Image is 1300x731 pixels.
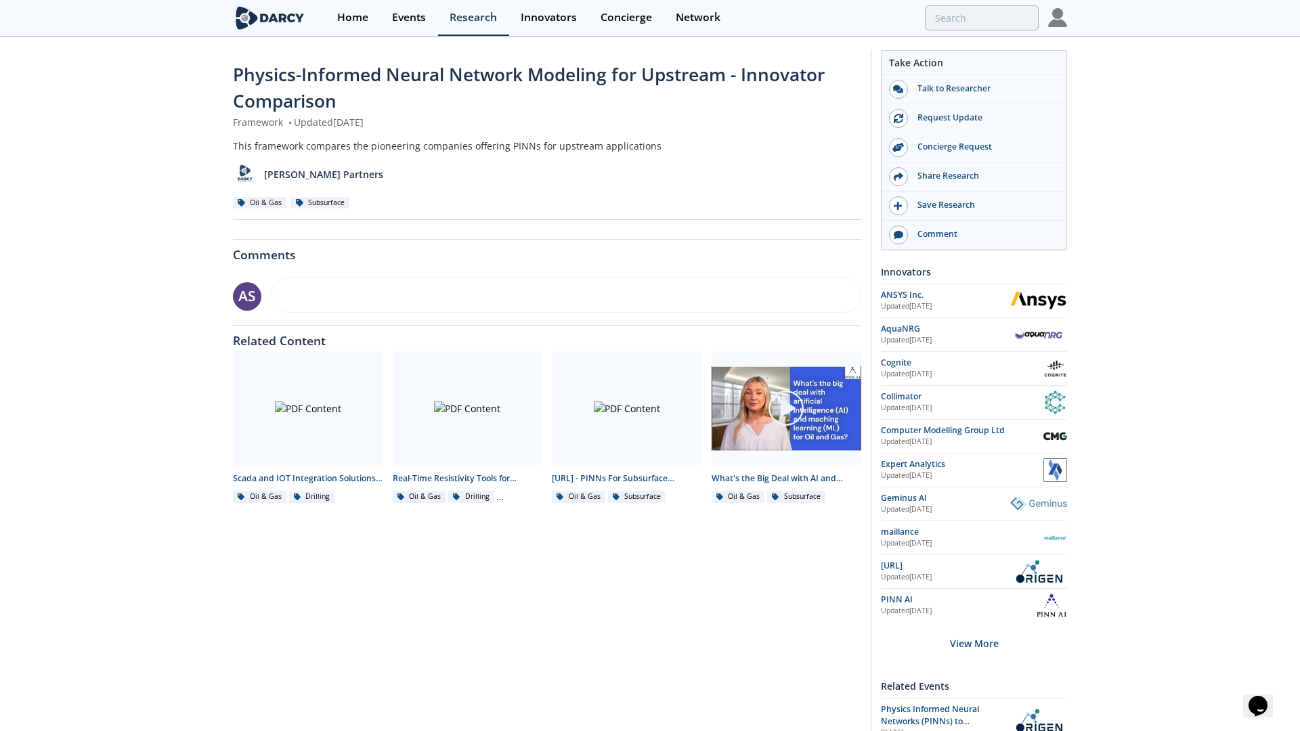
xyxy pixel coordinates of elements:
div: Network [676,12,720,23]
div: Updated [DATE] [881,301,1010,312]
div: This framework compares the pioneering companies offering PINNs for upstream applications [233,139,861,153]
img: ANSYS Inc. [1010,291,1067,309]
div: Framework Updated [DATE] [233,115,861,129]
div: Research [450,12,497,23]
a: PDF Content [URL] - PINNs For Subsurface Modelling and Field Development Planning Oil & Gas Subsu... [547,351,707,504]
div: Updated [DATE] [881,403,1043,414]
img: maillance [1043,526,1067,550]
img: Collimator [1043,391,1067,414]
div: Home [337,12,368,23]
iframe: chat widget [1243,677,1286,717]
div: Related Events [881,674,1067,698]
img: Expert Analytics [1043,458,1067,482]
a: Geminus AI Updated[DATE] Geminus AI [881,492,1067,516]
div: What's the Big Deal with AI and Machine Learning in Oil and Gas. [712,472,862,485]
div: Share Research [908,170,1060,182]
a: Cognite Updated[DATE] Cognite [881,357,1067,380]
div: Oil & Gas [552,491,605,503]
div: Expert Analytics [881,458,1043,470]
div: Events [392,12,426,23]
a: maillance Updated[DATE] maillance [881,526,1067,550]
div: AS [233,282,261,311]
a: AquaNRG Updated[DATE] AquaNRG [881,323,1067,347]
div: Updated [DATE] [881,572,1010,583]
a: PINN AI Updated[DATE] PINN AI [881,594,1067,617]
div: Request Update [908,112,1060,124]
div: Concierge Request [908,141,1060,153]
div: Cognite [881,357,1043,369]
a: Collimator Updated[DATE] Collimator [881,391,1067,414]
div: Updated [DATE] [881,437,1043,447]
div: Save Research [908,199,1060,211]
div: Updated [DATE] [881,335,1010,346]
div: AquaNRG [881,323,1010,335]
div: Subsurface [291,197,349,209]
div: Drilling [448,491,494,503]
div: Collimator [881,391,1043,403]
div: [URL] [881,560,1010,572]
div: Subsurface [767,491,825,503]
div: maillance [881,526,1043,538]
div: Computer Modelling Group Ltd [881,424,1043,437]
div: Updated [DATE] [881,606,1037,617]
a: PDF Content Scada and IOT Integration Solutions - Technology Landscape Oil & Gas Drilling [228,351,388,504]
div: Concierge [601,12,652,23]
div: Oil & Gas [712,491,765,503]
div: ANSYS Inc. [881,289,1010,301]
div: Oil & Gas [233,491,286,503]
a: Expert Analytics Updated[DATE] Expert Analytics [881,458,1067,482]
img: Computer Modelling Group Ltd [1043,424,1067,448]
img: Profile [1048,8,1067,27]
a: [URL] Updated[DATE] OriGen.AI [881,560,1067,583]
img: play-chapters-gray.svg [767,389,805,427]
a: PDF Content Real-Time Resistivity Tools for Thermal Maturity Assessment - Innovator Comparison Oi... [388,351,548,504]
a: Computer Modelling Group Ltd Updated[DATE] Computer Modelling Group Ltd [881,424,1067,448]
div: PINN AI [881,594,1037,606]
div: Innovators [521,12,577,23]
div: [URL] - PINNs For Subsurface Modelling and Field Development Planning [552,472,702,485]
span: Physics-Informed Neural Network Modeling for Upstream - Innovator Comparison [233,62,825,113]
div: Innovators [881,260,1067,284]
div: Oil & Gas [393,491,446,503]
div: Take Action [882,56,1066,75]
img: Geminus AI [1010,497,1067,510]
div: Comment [908,228,1060,240]
div: Oil & Gas [233,197,286,209]
div: Talk to Researcher [908,83,1060,95]
div: Drilling [289,491,335,503]
input: Advanced Search [925,5,1039,30]
div: Geminus AI [881,492,1010,504]
div: Scada and IOT Integration Solutions - Technology Landscape [233,472,383,485]
img: AquaNRG [1010,328,1067,341]
span: • [286,116,294,129]
div: View More [881,622,1067,665]
a: ANSYS Inc. Updated[DATE] ANSYS Inc. [881,289,1067,313]
img: logo-wide.svg [233,6,307,30]
p: [PERSON_NAME] Partners [264,167,383,181]
img: Cognite [1043,357,1067,380]
img: PINN AI [1037,594,1067,617]
img: Video Content [712,366,862,451]
div: Updated [DATE] [881,538,1043,549]
img: OriGen.AI [1010,560,1067,583]
div: Real-Time Resistivity Tools for Thermal Maturity Assessment - Innovator Comparison [393,472,543,485]
a: Video Content What's the Big Deal with AI and Machine Learning in Oil and Gas. Oil & Gas Subsurface [707,351,867,504]
div: Related Content [233,326,861,347]
div: Updated [DATE] [881,369,1043,380]
div: Updated [DATE] [881,470,1043,481]
div: Subsurface [608,491,666,503]
div: Comments [233,240,861,261]
div: Updated [DATE] [881,504,1010,515]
